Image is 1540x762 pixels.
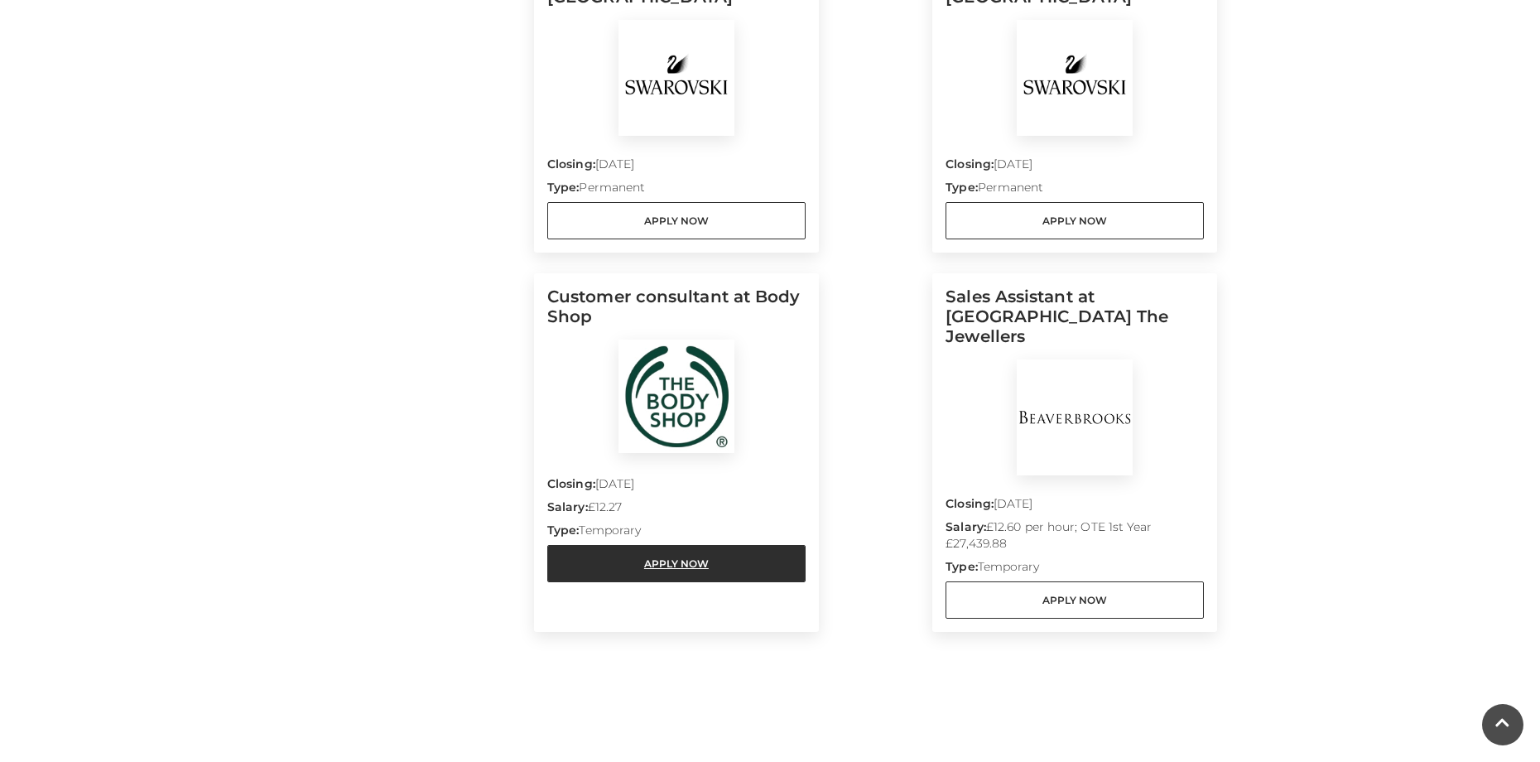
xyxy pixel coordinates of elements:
p: £12.27 [547,499,806,522]
p: [DATE] [547,475,806,499]
strong: Closing: [547,476,595,491]
img: Swarovski [1017,20,1133,136]
strong: Salary: [946,519,986,534]
a: Apply Now [946,202,1204,239]
p: Permanent [547,179,806,202]
p: Temporary [946,558,1204,581]
strong: Type: [547,180,579,195]
img: Swarovski [618,20,734,136]
p: [DATE] [547,156,806,179]
p: Permanent [946,179,1204,202]
p: Temporary [547,522,806,545]
strong: Type: [547,523,579,538]
a: Apply Now [946,581,1204,619]
p: £12.60 per hour; OTE 1st Year £27,439.88 [946,518,1204,558]
h5: Sales Assistant at [GEOGRAPHIC_DATA] The Jewellers [946,287,1204,359]
strong: Type: [946,559,977,574]
strong: Salary: [547,499,588,514]
strong: Closing: [946,496,994,511]
a: Apply Now [547,545,806,582]
strong: Closing: [946,157,994,171]
p: [DATE] [946,156,1204,179]
img: BeaverBrooks The Jewellers [1017,359,1133,475]
p: [DATE] [946,495,1204,518]
h5: Customer consultant at Body Shop [547,287,806,340]
strong: Closing: [547,157,595,171]
img: Body Shop [618,340,734,453]
a: Apply Now [547,202,806,239]
strong: Type: [946,180,977,195]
